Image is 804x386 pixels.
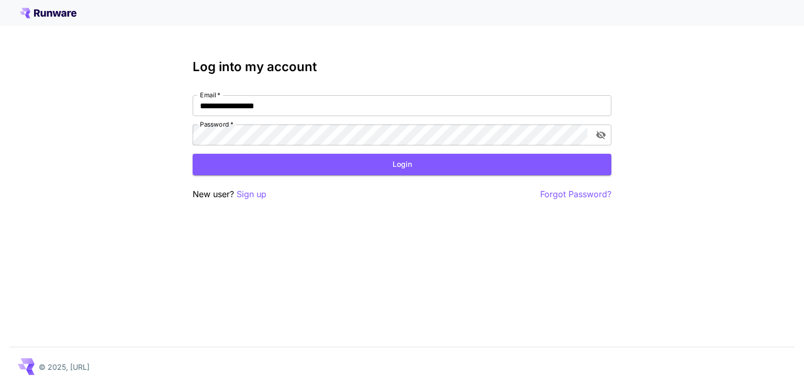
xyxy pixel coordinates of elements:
h3: Log into my account [193,60,611,74]
button: toggle password visibility [591,126,610,144]
button: Forgot Password? [540,188,611,201]
p: © 2025, [URL] [39,361,90,372]
label: Password [200,120,233,129]
p: New user? [193,188,266,201]
button: Sign up [237,188,266,201]
button: Login [193,154,611,175]
label: Email [200,90,220,99]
